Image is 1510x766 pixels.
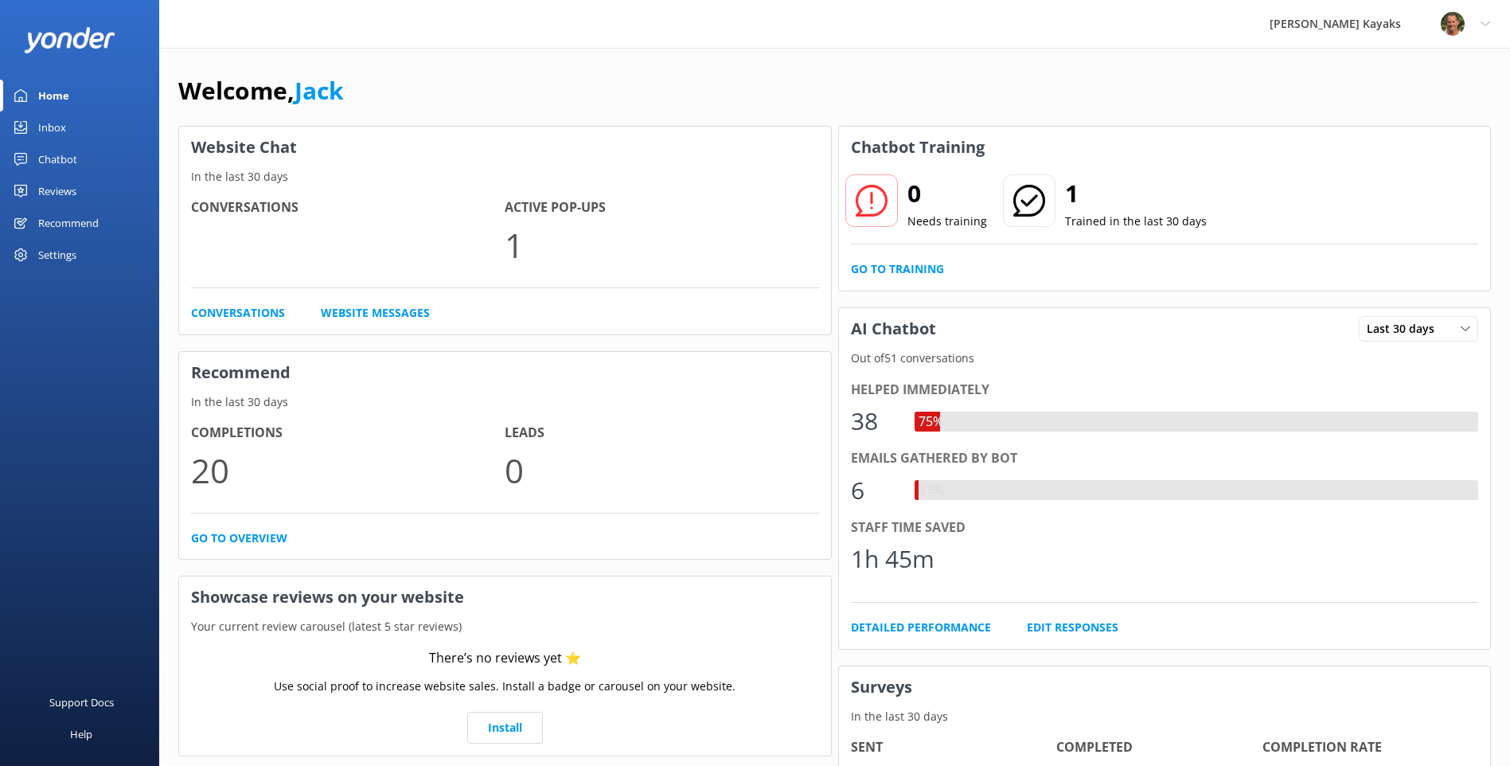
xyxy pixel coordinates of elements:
[191,197,505,218] h4: Conversations
[907,213,987,230] p: Needs training
[24,27,115,53] img: yonder-white-logo.png
[321,304,430,322] a: Website Messages
[179,576,831,618] h3: Showcase reviews on your website
[907,174,987,213] h2: 0
[915,412,947,432] div: 75%
[505,423,818,444] h4: Leads
[851,402,899,440] div: 38
[179,618,831,635] p: Your current review carousel (latest 5 star reviews)
[191,444,505,497] p: 20
[274,678,735,695] p: Use social proof to increase website sales. Install a badge or carousel on your website.
[851,619,991,636] a: Detailed Performance
[179,168,831,186] p: In the last 30 days
[179,127,831,168] h3: Website Chat
[191,304,285,322] a: Conversations
[38,80,69,111] div: Home
[38,111,66,143] div: Inbox
[191,530,287,547] a: Go to overview
[295,74,344,107] a: Jack
[1027,619,1118,636] a: Edit Responses
[851,518,1479,538] div: Staff time saved
[505,197,818,218] h4: Active Pop-ups
[467,712,543,744] a: Install
[49,686,114,718] div: Support Docs
[1065,213,1207,230] p: Trained in the last 30 days
[505,444,818,497] p: 0
[1367,320,1444,338] span: Last 30 days
[178,72,344,110] h1: Welcome,
[839,350,1491,367] p: Out of 51 conversations
[915,480,947,501] div: 12%
[839,666,1491,708] h3: Surveys
[851,448,1479,469] div: Emails gathered by bot
[851,471,899,510] div: 6
[851,737,1057,758] h4: Sent
[1065,174,1207,213] h2: 1
[38,207,99,239] div: Recommend
[839,708,1491,725] p: In the last 30 days
[1441,12,1465,36] img: 49-1662257987.jpg
[429,648,581,669] div: There’s no reviews yet ⭐
[1262,737,1469,758] h4: Completion Rate
[38,143,77,175] div: Chatbot
[851,540,934,578] div: 1h 45m
[839,308,948,350] h3: AI Chatbot
[38,239,76,271] div: Settings
[505,218,818,272] p: 1
[179,393,831,411] p: In the last 30 days
[191,423,505,444] h4: Completions
[839,127,997,168] h3: Chatbot Training
[179,352,831,393] h3: Recommend
[851,260,944,278] a: Go to Training
[70,718,92,750] div: Help
[38,175,76,207] div: Reviews
[851,380,1479,401] div: Helped immediately
[1056,737,1262,758] h4: Completed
